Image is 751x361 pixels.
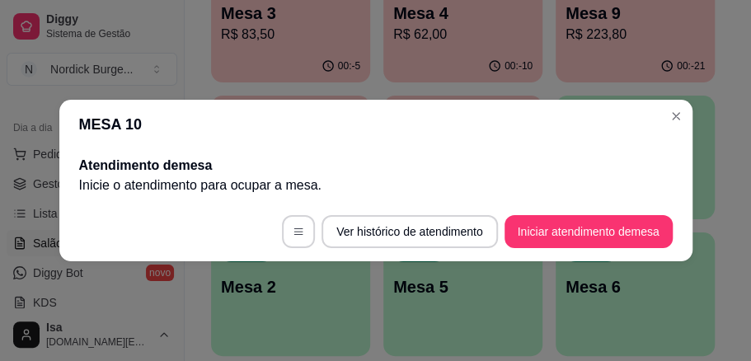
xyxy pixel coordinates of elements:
button: Ver histórico de atendimento [322,215,497,248]
p: Inicie o atendimento para ocupar a mesa . [79,176,673,195]
button: Iniciar atendimento demesa [505,215,673,248]
header: MESA 10 [59,100,692,149]
button: Close [663,103,689,129]
h2: Atendimento de mesa [79,156,673,176]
